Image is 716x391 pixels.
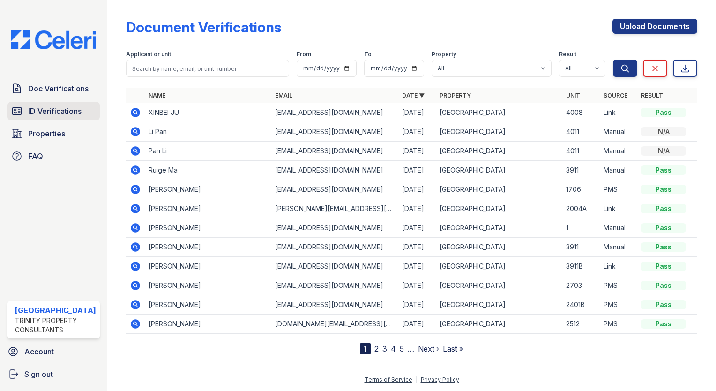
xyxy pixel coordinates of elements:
td: [EMAIL_ADDRESS][DOMAIN_NAME] [271,103,398,122]
td: XINBEI JU [145,103,271,122]
td: [GEOGRAPHIC_DATA] [436,276,562,295]
a: Upload Documents [612,19,697,34]
td: [EMAIL_ADDRESS][DOMAIN_NAME] [271,122,398,142]
td: PMS [600,295,637,315]
td: Link [600,103,637,122]
td: [DATE] [398,295,436,315]
td: [PERSON_NAME] [145,257,271,276]
div: Pass [641,242,686,252]
td: [GEOGRAPHIC_DATA] [436,218,562,238]
span: … [408,343,414,354]
td: 2004A [562,199,600,218]
td: 2703 [562,276,600,295]
td: [GEOGRAPHIC_DATA] [436,257,562,276]
a: 4 [391,344,396,353]
a: Account [4,342,104,361]
span: Account [24,346,54,357]
td: 2401B [562,295,600,315]
div: Pass [641,185,686,194]
td: Ruige Ma [145,161,271,180]
a: 2 [374,344,379,353]
td: [GEOGRAPHIC_DATA] [436,238,562,257]
td: [DATE] [398,161,436,180]
a: 3 [382,344,387,353]
a: Property [440,92,471,99]
button: Sign out [4,365,104,383]
div: Pass [641,204,686,213]
div: Document Verifications [126,19,281,36]
label: From [297,51,311,58]
div: 1 [360,343,371,354]
td: Manual [600,142,637,161]
td: [DATE] [398,122,436,142]
span: ID Verifications [28,105,82,117]
a: FAQ [7,147,100,165]
span: Properties [28,128,65,139]
td: [GEOGRAPHIC_DATA] [436,295,562,315]
td: [EMAIL_ADDRESS][DOMAIN_NAME] [271,142,398,161]
a: Terms of Service [365,376,412,383]
a: Email [275,92,292,99]
td: [PERSON_NAME] [145,315,271,334]
td: [PERSON_NAME] [145,238,271,257]
a: Privacy Policy [421,376,459,383]
td: 3911 [562,161,600,180]
td: [DATE] [398,199,436,218]
td: PMS [600,276,637,295]
td: 4008 [562,103,600,122]
a: Source [604,92,627,99]
div: Pass [641,300,686,309]
td: 1 [562,218,600,238]
a: 5 [400,344,404,353]
a: Name [149,92,165,99]
div: N/A [641,127,686,136]
td: [EMAIL_ADDRESS][DOMAIN_NAME] [271,257,398,276]
div: Trinity Property Consultants [15,316,96,335]
td: 2512 [562,315,600,334]
td: [DATE] [398,257,436,276]
td: [GEOGRAPHIC_DATA] [436,103,562,122]
td: [GEOGRAPHIC_DATA] [436,180,562,199]
td: [PERSON_NAME] [145,295,271,315]
div: Pass [641,165,686,175]
td: 1706 [562,180,600,199]
label: Result [559,51,576,58]
td: [PERSON_NAME] [145,199,271,218]
a: Unit [566,92,580,99]
div: | [416,376,418,383]
span: Doc Verifications [28,83,89,94]
td: [PERSON_NAME] [145,276,271,295]
div: Pass [641,281,686,290]
div: Pass [641,108,686,117]
td: Manual [600,218,637,238]
span: FAQ [28,150,43,162]
label: Applicant or unit [126,51,171,58]
td: [EMAIL_ADDRESS][DOMAIN_NAME] [271,295,398,315]
td: [EMAIL_ADDRESS][DOMAIN_NAME] [271,276,398,295]
a: Doc Verifications [7,79,100,98]
td: PMS [600,180,637,199]
td: Li Pan [145,122,271,142]
td: PMS [600,315,637,334]
td: 3911B [562,257,600,276]
td: Link [600,199,637,218]
td: [DATE] [398,276,436,295]
td: Manual [600,122,637,142]
td: 4011 [562,122,600,142]
a: Result [641,92,663,99]
td: [GEOGRAPHIC_DATA] [436,199,562,218]
div: [GEOGRAPHIC_DATA] [15,305,96,316]
span: Sign out [24,368,53,380]
td: [GEOGRAPHIC_DATA] [436,315,562,334]
td: [DATE] [398,315,436,334]
td: [EMAIL_ADDRESS][DOMAIN_NAME] [271,180,398,199]
td: [DATE] [398,218,436,238]
td: Manual [600,238,637,257]
td: 3911 [562,238,600,257]
td: [EMAIL_ADDRESS][DOMAIN_NAME] [271,238,398,257]
td: [PERSON_NAME] [145,218,271,238]
a: Properties [7,124,100,143]
div: Pass [641,262,686,271]
img: CE_Logo_Blue-a8612792a0a2168367f1c8372b55b34899dd931a85d93a1a3d3e32e68fde9ad4.png [4,30,104,49]
td: Link [600,257,637,276]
